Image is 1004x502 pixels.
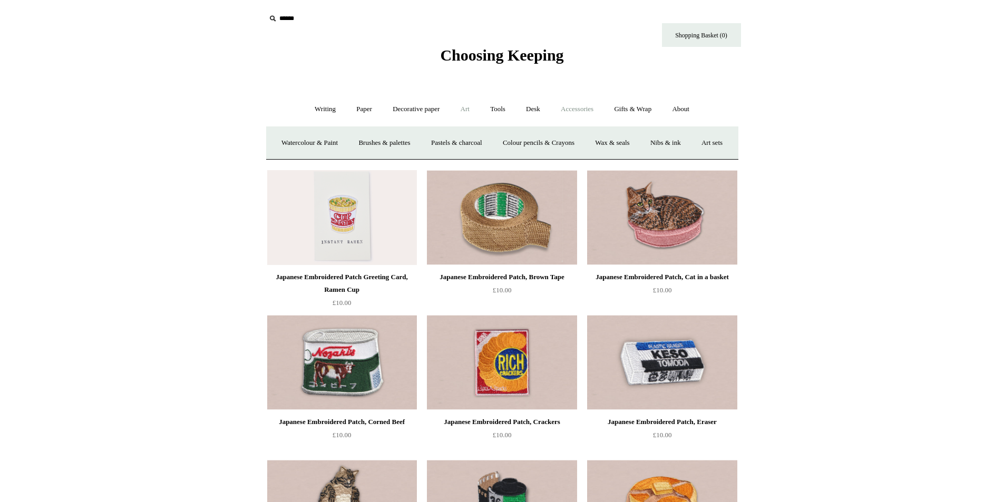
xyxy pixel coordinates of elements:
div: Japanese Embroidered Patch, Corned Beef [270,416,414,428]
img: Japanese Embroidered Patch, Brown Tape [427,170,577,265]
a: Shopping Basket (0) [662,23,741,47]
a: Colour pencils & Crayons [493,129,584,157]
a: Japanese Embroidered Patch, Crackers Japanese Embroidered Patch, Crackers [427,315,577,410]
div: Japanese Embroidered Patch, Cat in a basket [590,271,734,283]
a: Choosing Keeping [440,55,563,62]
a: Japanese Embroidered Patch, Crackers £10.00 [427,416,577,459]
a: Gifts & Wrap [605,95,661,123]
a: Japanese Embroidered Patch, Eraser Japanese Embroidered Patch, Eraser [587,315,737,410]
a: Japanese Embroidered Patch, Brown Tape £10.00 [427,271,577,314]
a: Writing [305,95,345,123]
span: £10.00 [333,299,352,307]
a: Nibs & ink [641,129,690,157]
span: £10.00 [653,431,672,439]
span: £10.00 [653,286,672,294]
a: Japanese Embroidered Patch Greeting Card, Ramen Cup £10.00 [267,271,417,314]
a: Paper [347,95,382,123]
span: Choosing Keeping [440,46,563,64]
div: Japanese Embroidered Patch Greeting Card, Ramen Cup [270,271,414,296]
div: Japanese Embroidered Patch, Brown Tape [430,271,574,283]
div: Japanese Embroidered Patch, Eraser [590,416,734,428]
a: Japanese Embroidered Patch, Cat in a basket Japanese Embroidered Patch, Cat in a basket [587,170,737,265]
a: Japanese Embroidered Patch Greeting Card, Ramen Cup Japanese Embroidered Patch Greeting Card, Ram... [267,170,417,265]
a: Brushes & palettes [349,129,420,157]
a: Art sets [692,129,732,157]
a: Japanese Embroidered Patch, Cat in a basket £10.00 [587,271,737,314]
img: Japanese Embroidered Patch, Cat in a basket [587,170,737,265]
img: Japanese Embroidered Patch, Crackers [427,315,577,410]
a: Decorative paper [383,95,449,123]
a: About [662,95,699,123]
img: Japanese Embroidered Patch, Corned Beef [267,315,417,410]
a: Wax & seals [586,129,639,157]
a: Watercolour & Paint [272,129,347,157]
a: Art [451,95,479,123]
a: Japanese Embroidered Patch, Corned Beef Japanese Embroidered Patch, Corned Beef [267,315,417,410]
a: Desk [516,95,550,123]
a: Accessories [551,95,603,123]
div: Japanese Embroidered Patch, Crackers [430,416,574,428]
span: £10.00 [333,431,352,439]
a: Japanese Embroidered Patch, Corned Beef £10.00 [267,416,417,459]
img: Japanese Embroidered Patch, Eraser [587,315,737,410]
a: Japanese Embroidered Patch, Eraser £10.00 [587,416,737,459]
a: Pastels & charcoal [422,129,492,157]
span: £10.00 [493,286,512,294]
a: Japanese Embroidered Patch, Brown Tape Japanese Embroidered Patch, Brown Tape [427,170,577,265]
span: £10.00 [493,431,512,439]
a: Tools [481,95,515,123]
img: Japanese Embroidered Patch Greeting Card, Ramen Cup [267,170,417,265]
